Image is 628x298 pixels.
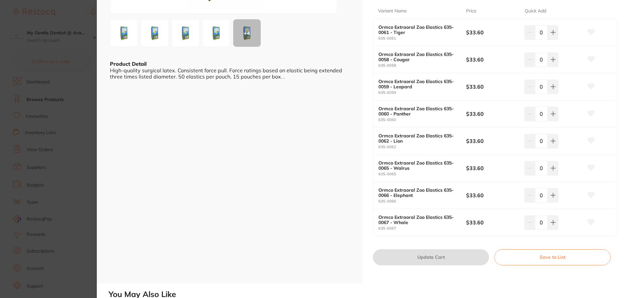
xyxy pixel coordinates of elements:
b: $33.60 [466,110,519,117]
b: Ormco Extraoral Zoo Elastics 635-0066 - Elephant [378,187,457,198]
small: 635-0066 [378,199,466,203]
b: $33.60 [466,137,519,145]
div: High-quality surgical latex. Consistent force pull. Force ratings based on elastic being extended... [110,67,349,79]
button: Update Cart [373,249,489,265]
b: Ormco Extraoral Zoo Elastics 635-0060 - Panther [378,106,457,116]
b: $33.60 [466,219,519,226]
button: +4 [233,19,261,47]
b: $33.60 [466,83,519,90]
button: Save to List [494,249,611,265]
small: 635-0061 [378,36,466,41]
img: NzM4 [143,21,166,45]
p: Variant Name [378,8,407,14]
b: Ormco Extraoral Zoo Elastics 635-0067 - Whale [378,215,457,225]
b: Ormco Extraoral Zoo Elastics 635-0062 - Lion [378,133,457,144]
div: + 4 [233,19,261,47]
b: Ormco Extraoral Zoo Elastics 635-0058 - Cougar [378,52,457,62]
img: NzM0 [112,21,136,45]
img: NzM2 [204,21,228,45]
b: $33.60 [466,29,519,36]
small: 635-0060 [378,118,466,122]
small: 635-0065 [378,172,466,176]
b: Ormco Extraoral Zoo Elastics 635-0061 - Tiger [378,25,457,35]
small: 635-0058 [378,63,466,68]
small: 635-0062 [378,145,466,149]
small: 635-0067 [378,226,466,231]
b: Ormco Extraoral Zoo Elastics 635-0065 - Walrus [378,160,457,171]
b: Ormco Extraoral Zoo Elastics 635-0059 - Leopard [378,79,457,89]
b: $33.60 [466,165,519,172]
b: Product Detail [110,61,147,67]
img: NzM1 [174,21,197,45]
b: $33.60 [466,192,519,199]
p: Price [466,8,477,14]
small: 635-0059 [378,91,466,95]
b: $33.60 [466,56,519,63]
p: Quick Add [525,8,546,14]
